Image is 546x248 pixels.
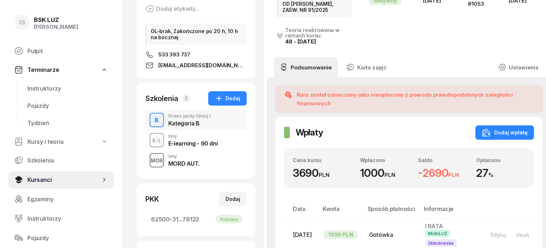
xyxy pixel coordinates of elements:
[34,17,78,23] div: BSK LUZ
[168,141,218,146] div: E-learning - 90 dni
[360,157,409,163] div: Wpłacono
[27,120,108,127] span: Tydzień
[27,176,101,183] span: Kursanci
[341,57,392,77] a: Karta zajęć
[9,229,114,247] a: Pojazdy
[476,166,525,179] div: 27
[158,50,190,59] span: 533 393 737
[285,27,352,38] div: Teoria realizowana w ramach kursu:
[9,210,114,227] a: Instruktorzy
[476,157,525,163] div: Opłacono
[150,113,164,127] button: B
[150,133,164,147] button: E-L
[324,230,358,239] div: 1000 PLN
[216,215,242,224] div: Pobrano
[27,138,64,145] span: Kursy i teoria
[148,156,166,165] div: MOR
[215,94,240,103] div: Dodaj
[9,171,114,188] a: Kursanci
[27,48,108,55] span: Pulpit
[145,4,200,13] button: Dodaj etykiety...
[145,211,247,228] a: 62500-31...79122Pobrano
[145,110,247,130] button: BPrawo jazdy(Stacj.)Kategoria B
[145,130,247,150] button: E-LInnyE-learning - 90 dni
[27,196,108,203] span: Egzaminy
[476,125,534,140] button: Dodaj wpłatę
[9,152,114,169] a: Szkolenia
[369,231,414,238] div: Gotówka
[284,205,318,219] th: Data
[486,229,511,241] button: Edytuj
[19,19,25,26] span: IS
[425,239,456,247] span: Skłodowska
[293,231,312,238] span: [DATE]
[425,230,450,237] span: MotoLUZ
[27,157,108,164] span: Szkolenia
[491,232,506,238] div: Edytuj
[488,171,493,178] small: %
[9,134,114,150] a: Kursy i teoria
[219,192,247,206] button: Dodaj
[363,205,419,219] th: Sposób płatności
[22,97,114,114] a: Pojazdy
[168,161,199,166] div: MORD AUT.
[296,127,323,138] h2: Wpłaty
[145,50,247,59] a: 533 393 737
[419,205,480,219] th: Informacje
[297,91,534,108] div: Kurs został oznaczony jako nieopłacony z powodu prawdopodobnych zaległości finansowych
[196,114,211,118] span: (Stacj.)
[27,235,108,242] span: Pojazdy
[493,57,544,77] a: Ustawienia
[482,128,528,137] div: Dodaj wpłatę
[152,115,162,125] div: B
[151,216,241,223] span: 62500-31...79122
[168,154,199,159] div: Inny
[145,194,159,204] div: PKK
[293,157,351,163] div: Cena kursu
[168,134,218,138] div: Inny
[27,102,108,109] span: Pojazdy
[418,157,468,163] div: Saldo
[145,61,247,70] a: [EMAIL_ADDRESS][DOMAIN_NAME]
[226,195,240,203] div: Dodaj
[9,190,114,208] a: Egzaminy
[150,153,164,167] button: MOR
[418,166,468,179] div: -2690
[183,95,190,102] span: 3
[27,215,108,222] span: Instruktorzy
[145,24,247,45] div: OL-brak, Zakończone po 20 h, 10 h na bocznej
[449,171,459,178] small: PLN
[293,166,351,179] div: 3690
[27,66,59,73] span: Terminarze
[158,61,247,70] span: [EMAIL_ADDRESS][DOMAIN_NAME]
[360,166,409,179] div: 1000
[145,150,247,170] button: MORInnyMORD AUT.
[511,229,534,241] button: Usuń
[34,24,78,30] div: [PERSON_NAME]
[318,205,363,219] th: Kwota
[274,57,338,77] a: Podsumowanie
[208,91,247,106] button: Dodaj
[27,85,108,92] span: Instruktorzy
[22,114,114,132] a: Tydzień
[9,42,114,60] a: Pulpit
[168,114,211,118] div: Prawo jazdy
[9,62,114,78] a: Terminarze
[425,222,443,230] span: I RATA
[168,120,211,126] div: Kategoria B
[145,93,178,104] div: Szkolenia
[516,232,529,238] div: Usuń
[385,171,395,178] small: PLN
[150,136,164,145] div: E-L
[319,171,329,178] small: PLN
[285,38,316,45] a: 48 - [DATE]
[22,80,114,97] a: Instruktorzy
